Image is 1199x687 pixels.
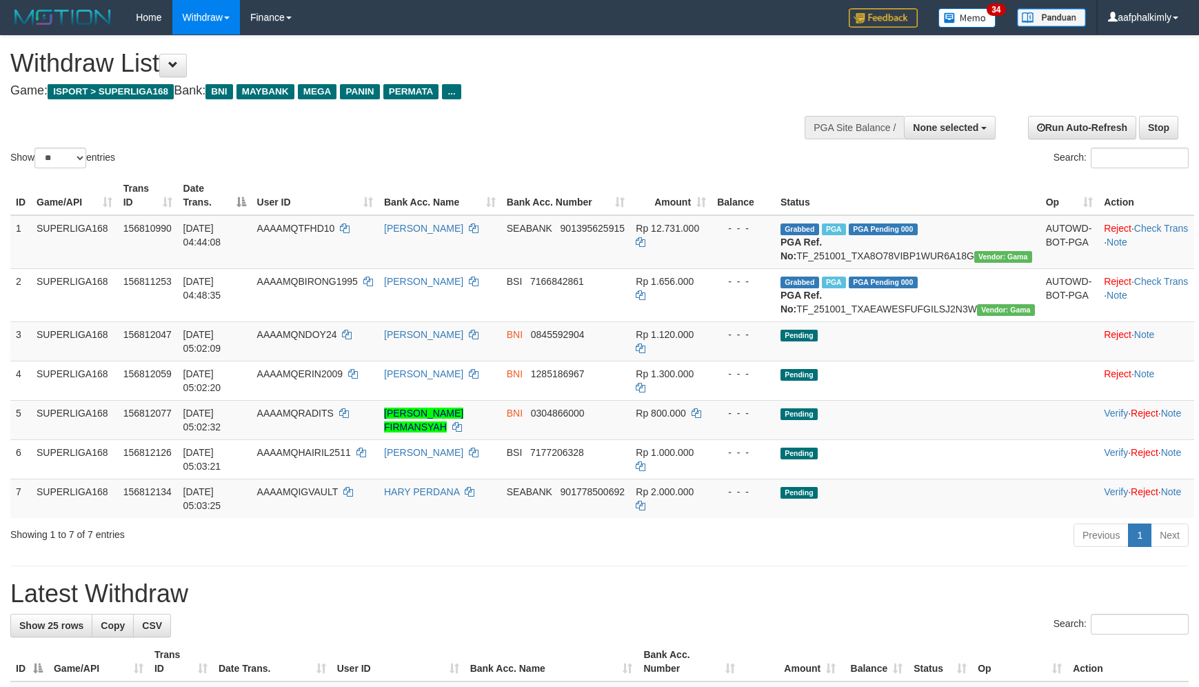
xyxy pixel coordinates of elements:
[531,368,585,379] span: Copy 1285186967 to clipboard
[636,447,694,458] span: Rp 1.000.000
[638,642,740,681] th: Bank Acc. Number: activate to sort column ascending
[10,522,490,541] div: Showing 1 to 7 of 7 entries
[384,447,463,458] a: [PERSON_NAME]
[142,620,162,631] span: CSV
[123,329,172,340] span: 156812047
[1161,447,1182,458] a: Note
[822,223,846,235] span: Marked by aafandaneth
[636,329,694,340] span: Rp 1.120.000
[10,50,785,77] h1: Withdraw List
[507,368,523,379] span: BNI
[972,642,1067,681] th: Op: activate to sort column ascending
[10,479,31,518] td: 7
[183,223,221,248] span: [DATE] 04:44:08
[507,447,523,458] span: BSI
[133,614,171,637] a: CSV
[1104,276,1131,287] a: Reject
[1098,215,1194,269] td: · ·
[178,176,252,215] th: Date Trans.: activate to sort column descending
[31,215,118,269] td: SUPERLIGA168
[849,8,918,28] img: Feedback.jpg
[780,487,818,499] span: Pending
[630,176,712,215] th: Amount: activate to sort column ascending
[19,620,83,631] span: Show 25 rows
[987,3,1005,16] span: 34
[213,642,332,681] th: Date Trans.: activate to sort column ascending
[974,251,1032,263] span: Vendor URL: https://trx31.1velocity.biz
[383,84,439,99] span: PERMATA
[34,148,86,168] select: Showentries
[849,277,918,288] span: PGA Pending
[257,329,337,340] span: AAAAMQNDOY24
[822,277,846,288] span: Marked by aafchoeunmanni
[1098,176,1194,215] th: Action
[48,84,174,99] span: ISPORT > SUPERLIGA168
[1098,268,1194,321] td: · ·
[636,368,694,379] span: Rp 1.300.000
[123,486,172,497] span: 156812134
[1098,479,1194,518] td: · ·
[780,290,822,315] b: PGA Ref. No:
[1028,116,1136,139] a: Run Auto-Refresh
[531,408,585,419] span: Copy 0304866000 to clipboard
[740,642,841,681] th: Amount: activate to sort column ascending
[501,176,631,215] th: Bank Acc. Number: activate to sort column ascending
[507,276,523,287] span: BSI
[1040,215,1098,269] td: AUTOWD-BOT-PGA
[775,215,1040,269] td: TF_251001_TXA8O78VIBP1WUR6A18G
[31,439,118,479] td: SUPERLIGA168
[183,408,221,432] span: [DATE] 05:02:32
[31,479,118,518] td: SUPERLIGA168
[1161,486,1182,497] a: Note
[507,223,552,234] span: SEABANK
[92,614,134,637] a: Copy
[10,321,31,361] td: 3
[717,367,769,381] div: - - -
[123,408,172,419] span: 156812077
[717,446,769,459] div: - - -
[123,368,172,379] span: 156812059
[1107,237,1127,248] a: Note
[10,361,31,400] td: 4
[10,400,31,439] td: 5
[183,276,221,301] span: [DATE] 04:48:35
[1054,614,1189,635] label: Search:
[10,614,92,637] a: Show 25 rows
[530,447,584,458] span: Copy 7177206328 to clipboard
[561,486,625,497] span: Copy 901778500692 to clipboard
[123,276,172,287] span: 156811253
[1128,524,1151,547] a: 1
[717,275,769,288] div: - - -
[1091,614,1189,635] input: Search:
[10,84,785,98] h4: Game: Bank:
[10,176,31,215] th: ID
[1161,408,1182,419] a: Note
[717,406,769,420] div: - - -
[183,447,221,472] span: [DATE] 05:03:21
[841,642,908,681] th: Balance: activate to sort column ascending
[183,486,221,511] span: [DATE] 05:03:25
[717,485,769,499] div: - - -
[507,329,523,340] span: BNI
[31,361,118,400] td: SUPERLIGA168
[561,223,625,234] span: Copy 901395625915 to clipboard
[10,580,1189,608] h1: Latest Withdraw
[10,7,115,28] img: MOTION_logo.png
[149,642,213,681] th: Trans ID: activate to sort column ascending
[775,268,1040,321] td: TF_251001_TXAEAWESFUFGILSJ2N3W
[384,223,463,234] a: [PERSON_NAME]
[908,642,972,681] th: Status: activate to sort column ascending
[123,223,172,234] span: 156810990
[31,176,118,215] th: Game/API: activate to sort column ascending
[257,223,335,234] span: AAAAMQTFHD10
[1104,223,1131,234] a: Reject
[780,277,819,288] span: Grabbed
[1104,486,1128,497] a: Verify
[1074,524,1129,547] a: Previous
[257,447,351,458] span: AAAAMQHAIRIL2511
[1098,400,1194,439] td: · ·
[384,486,459,497] a: HARY PERDANA
[379,176,501,215] th: Bank Acc. Name: activate to sort column ascending
[332,642,465,681] th: User ID: activate to sort column ascending
[10,268,31,321] td: 2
